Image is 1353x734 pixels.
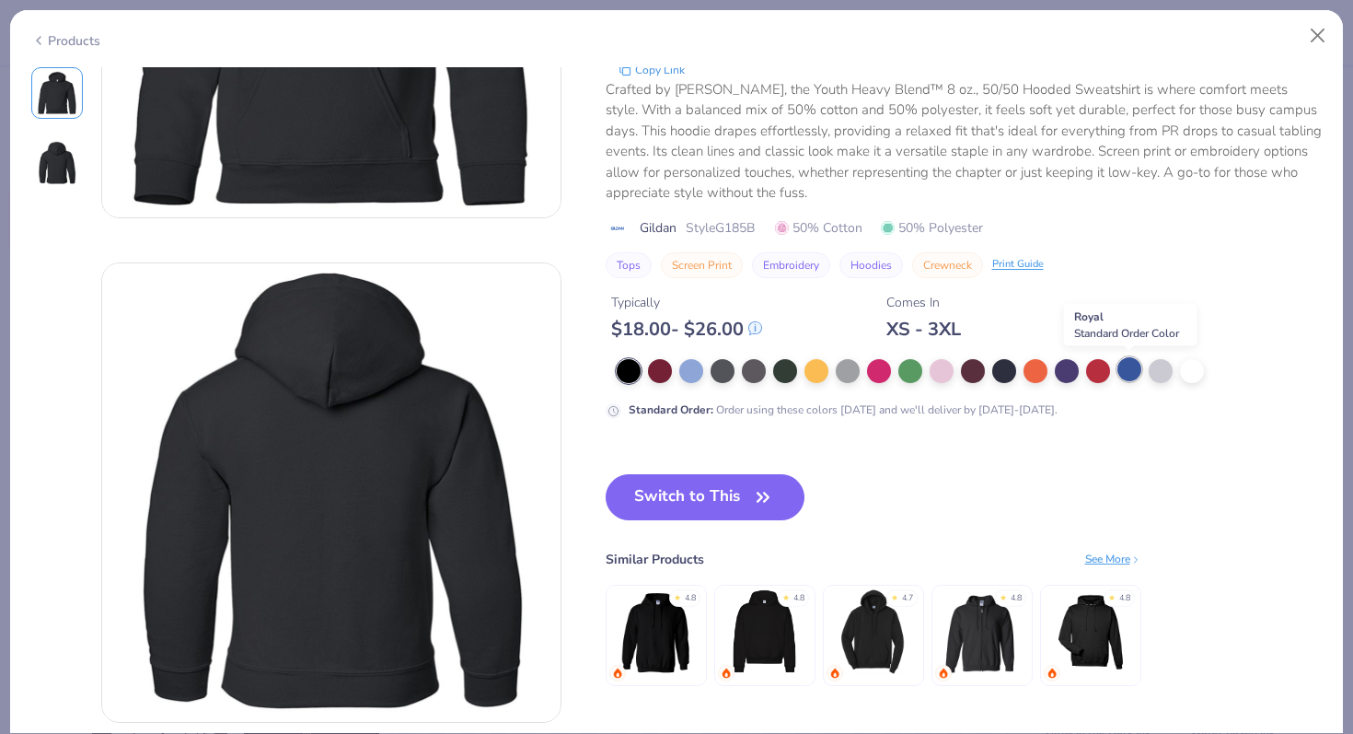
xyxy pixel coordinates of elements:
img: Just Hoods By AWDis Men's 80/20 Midweight College Hooded Sweatshirt [1047,588,1134,675]
img: trending.gif [721,668,732,679]
div: 4.8 [1119,592,1130,605]
img: Gildan Adult Heavy Blend 8 Oz. 50/50 Hooded Sweatshirt [612,588,700,675]
div: 4.8 [685,592,696,605]
button: Switch to This [606,474,805,520]
div: 4.8 [1011,592,1022,605]
button: Screen Print [661,252,743,278]
img: Back [102,263,561,722]
div: ★ [782,592,790,600]
div: See More [1085,551,1141,567]
div: Crafted by [PERSON_NAME], the Youth Heavy Blend™ 8 oz., 50/50 Hooded Sweatshirt is where comfort ... [606,79,1323,204]
div: Royal [1064,304,1197,346]
img: Back [35,141,79,185]
button: Close [1301,18,1336,53]
span: 50% Cotton [775,218,862,238]
span: Standard Order Color [1074,326,1179,341]
div: ★ [1108,592,1116,600]
button: copy to clipboard [613,61,690,79]
div: Order using these colors [DATE] and we'll deliver by [DATE]-[DATE]. [629,402,1058,418]
div: Print Guide [992,257,1044,273]
div: Products [31,31,100,51]
img: Port & Company Core Fleece Pullover Hooded Sweatshirt [829,588,917,675]
img: trending.gif [1047,668,1058,679]
button: Crewneck [912,252,983,278]
button: Tops [606,252,652,278]
img: brand logo [606,221,630,236]
div: 4.7 [902,592,913,605]
strong: Standard Order : [629,402,713,417]
img: trending.gif [938,668,949,679]
img: Front [35,71,79,115]
img: Fresh Prints Boston Heavyweight Hoodie [721,588,808,675]
div: Similar Products [606,550,704,569]
div: ★ [674,592,681,600]
span: Style G185B [686,218,755,238]
div: 4.8 [793,592,804,605]
div: Comes In [886,293,961,312]
div: XS - 3XL [886,318,961,341]
button: Hoodies [839,252,903,278]
div: ★ [891,592,898,600]
div: ★ [1000,592,1007,600]
img: Gildan Heavy Blend 50/50 Full-Zip Hooded Sweatshirt [938,588,1025,675]
span: Gildan [640,218,676,238]
div: $ 18.00 - $ 26.00 [611,318,762,341]
div: Typically [611,293,762,312]
button: Embroidery [752,252,830,278]
span: 50% Polyester [881,218,983,238]
img: trending.gif [612,668,623,679]
img: trending.gif [829,668,840,679]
